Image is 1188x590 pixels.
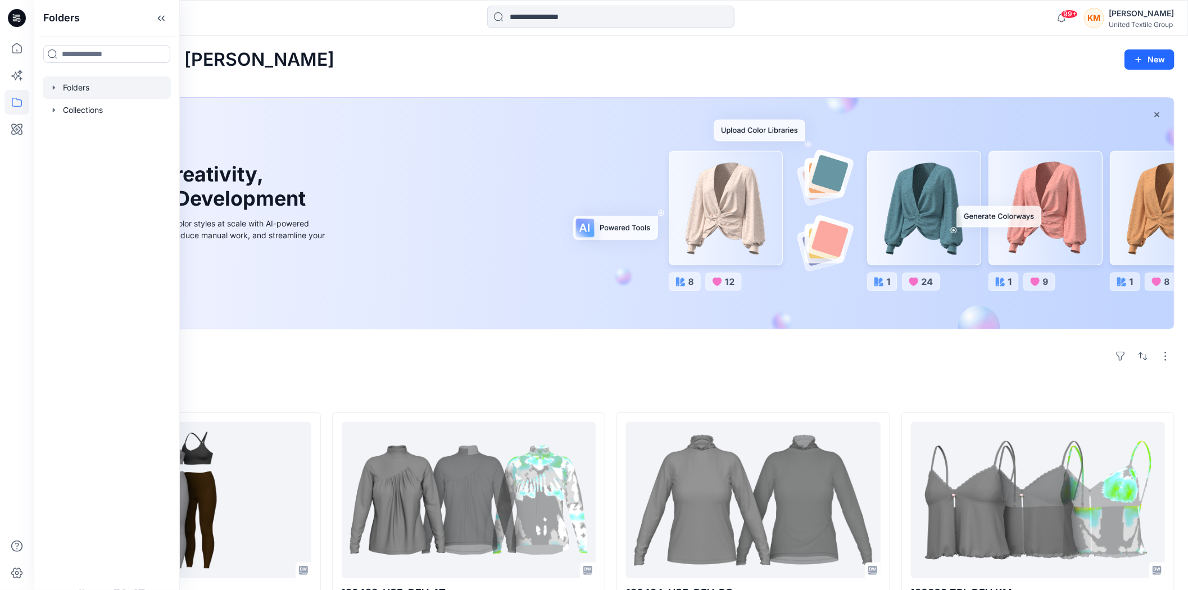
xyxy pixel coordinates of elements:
a: Discover more [75,266,328,289]
span: 99+ [1061,10,1078,19]
div: [PERSON_NAME] [1109,7,1174,20]
div: United Textile Group [1109,20,1174,29]
h4: Styles [47,388,1175,401]
button: New [1124,49,1175,70]
a: 120423_HSE_DEV_AT [342,422,596,578]
h1: Unleash Creativity, Speed Up Development [75,162,311,211]
a: 120424_HSE_DEV_RG [626,422,881,578]
h2: Welcome back, [PERSON_NAME] [47,49,334,70]
a: 120362 ZPL DEV KM [911,422,1166,578]
div: KM [1084,8,1104,28]
div: Explore ideas faster and recolor styles at scale with AI-powered tools that boost creativity, red... [75,217,328,253]
a: sportkomp_ZA_AT [57,422,311,578]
